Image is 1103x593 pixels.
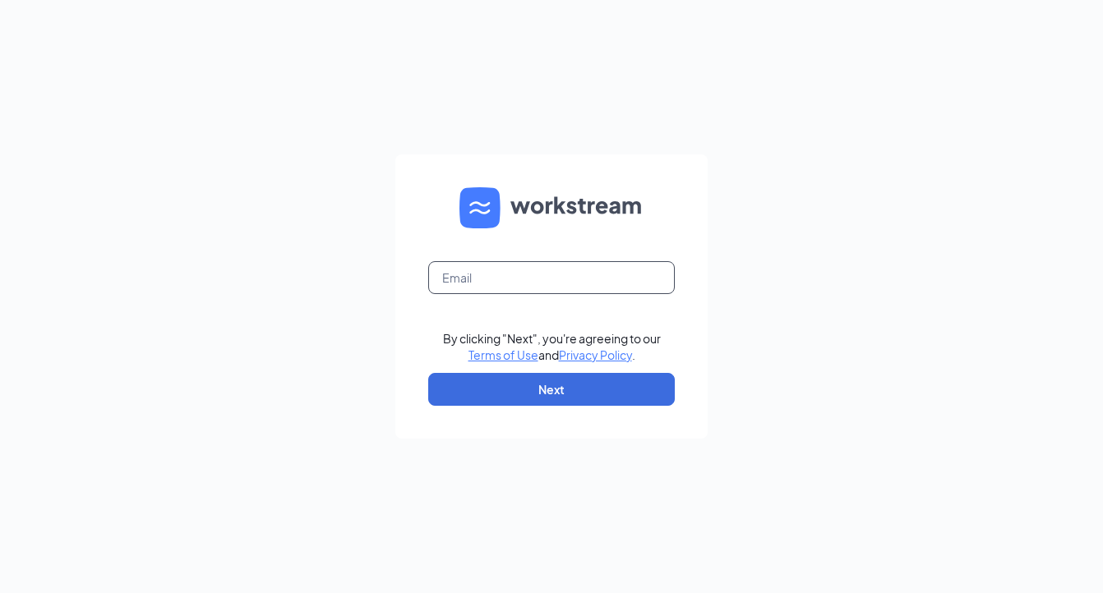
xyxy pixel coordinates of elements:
div: By clicking "Next", you're agreeing to our and . [443,330,661,363]
a: Privacy Policy [559,347,632,362]
input: Email [428,261,675,294]
a: Terms of Use [468,347,538,362]
img: WS logo and Workstream text [459,187,644,228]
button: Next [428,373,675,406]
